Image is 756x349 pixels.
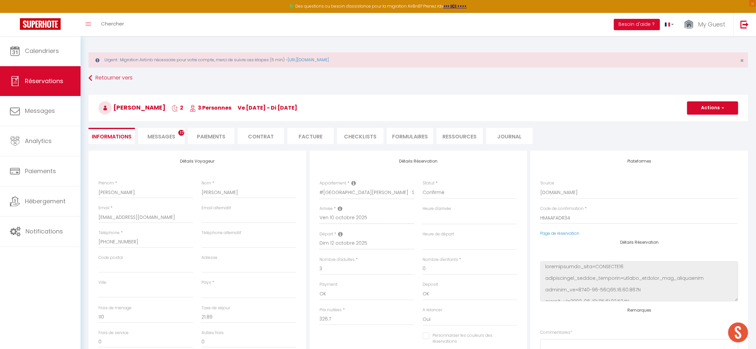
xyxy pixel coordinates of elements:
a: Retourner vers [88,72,748,84]
label: Nombre d'enfants [423,257,458,263]
span: Réservations [25,77,63,85]
label: Appartement [320,180,346,186]
label: Statut [423,180,435,186]
label: A relancer [423,307,442,313]
label: Nom [202,180,211,186]
span: Messages [147,133,175,140]
label: Téléphone alternatif [202,230,241,236]
li: Informations [88,128,135,144]
span: Hébergement [25,197,66,205]
a: >>> ICI <<<< [443,3,467,9]
label: Nombre d'adultes [320,257,355,263]
label: Code postal [98,255,123,261]
button: Close [740,58,744,64]
label: Source [540,180,554,186]
h4: Plateformes [540,159,738,164]
a: Chercher [96,13,129,36]
label: Email alternatif [202,205,231,211]
label: Pays [202,279,211,286]
h4: Détails Réservation [320,159,517,164]
li: Contrat [238,128,284,144]
img: ... [684,19,694,30]
li: Journal [486,128,533,144]
a: [URL][DOMAIN_NAME] [288,57,329,63]
span: × [740,56,744,65]
label: Ville [98,279,106,286]
span: Paiements [25,167,56,175]
label: Frais de service [98,330,129,336]
li: Paiements [188,128,234,144]
label: Heure de départ [423,231,454,237]
span: Notifications [26,227,63,235]
label: Payment [320,281,337,288]
div: Ouvrir le chat [728,323,748,342]
h4: Remarques [540,308,738,313]
span: Analytics [25,137,52,145]
label: Email [98,205,109,211]
span: My Guest [698,20,725,28]
label: Commentaires [540,329,572,336]
li: Ressources [436,128,483,144]
label: Arrivée [320,206,333,212]
span: 17 [178,130,184,136]
label: Départ [320,231,333,237]
button: Actions [687,101,738,115]
label: Téléphone [98,230,120,236]
a: Page de réservation [540,230,579,236]
label: Taxe de séjour [202,305,230,311]
span: ve [DATE] - di [DATE] [238,104,297,112]
li: CHECKLISTS [337,128,383,144]
img: logout [740,20,749,28]
div: Urgent : Migration Airbnb nécessaire pour votre compte, merci de suivre ces étapes (5 min) - [88,52,748,68]
button: Besoin d'aide ? [614,19,660,30]
li: Facture [287,128,334,144]
span: Messages [25,107,55,115]
span: 2 [172,104,183,112]
label: Heure d'arrivée [423,206,451,212]
a: ... My Guest [679,13,733,36]
h4: Détails Voyageur [98,159,296,164]
span: 3 Personnes [190,104,231,112]
li: FORMULAIRES [387,128,433,144]
span: Calendriers [25,47,59,55]
label: Autres frais [202,330,224,336]
label: Frais de ménage [98,305,132,311]
img: Super Booking [20,18,61,30]
label: Code de confirmation [540,206,584,212]
label: Deposit [423,281,438,288]
span: [PERSON_NAME] [98,103,165,112]
label: Prénom [98,180,114,186]
h4: Détails Réservation [540,240,738,245]
label: Prix nuitées [320,307,342,313]
label: Adresse [202,255,217,261]
span: Chercher [101,20,124,27]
